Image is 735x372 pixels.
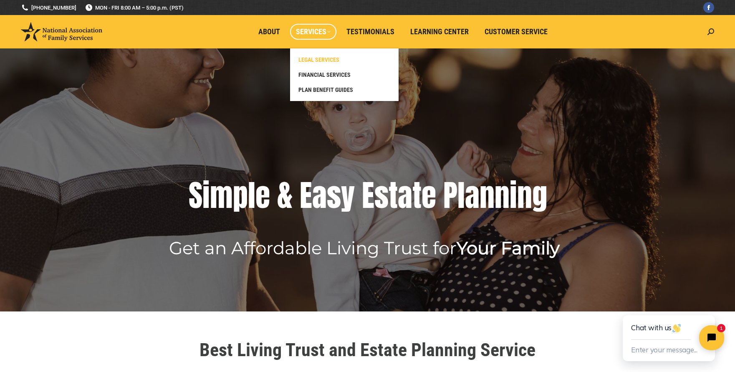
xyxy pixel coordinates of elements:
[258,27,280,36] span: About
[495,179,510,212] div: n
[298,71,351,78] span: FINANCIAL SERVICES
[312,179,327,212] div: a
[457,237,560,259] b: Your Family
[21,4,76,12] a: [PHONE_NUMBER]
[517,179,532,212] div: n
[422,179,436,212] div: e
[480,179,495,212] div: n
[300,179,312,212] div: E
[298,56,339,63] span: LEGAL SERVICES
[341,24,400,40] a: Testimonials
[294,67,394,82] a: FINANCIAL SERVICES
[443,179,457,212] div: P
[294,82,394,97] a: PLAN BENEFIT GUIDES
[248,179,255,212] div: l
[404,24,475,40] a: Learning Center
[389,179,398,212] div: t
[412,179,422,212] div: t
[485,27,548,36] span: Customer Service
[210,179,233,212] div: m
[253,24,286,40] a: About
[233,179,248,212] div: p
[398,179,412,212] div: a
[604,288,735,372] iframe: Tidio Chat
[465,179,480,212] div: a
[296,27,331,36] span: Services
[532,179,547,212] div: g
[202,179,210,212] div: i
[255,179,270,212] div: e
[346,27,394,36] span: Testimonials
[21,22,102,41] img: National Association of Family Services
[410,27,469,36] span: Learning Center
[510,179,517,212] div: i
[362,179,374,212] div: E
[134,341,601,359] h1: Best Living Trust and Estate Planning Service
[457,179,465,212] div: l
[85,4,184,12] span: MON - FRI 8:00 AM – 5:00 p.m. (PST)
[169,240,560,256] rs-layer: Get an Affordable Living Trust for
[327,179,341,212] div: s
[189,179,202,212] div: S
[294,52,394,67] a: LEGAL SERVICES
[703,2,714,13] a: Facebook page opens in new window
[341,179,355,212] div: y
[298,86,353,94] span: PLAN BENEFIT GUIDES
[277,179,293,212] div: &
[479,24,553,40] a: Customer Service
[374,179,389,212] div: s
